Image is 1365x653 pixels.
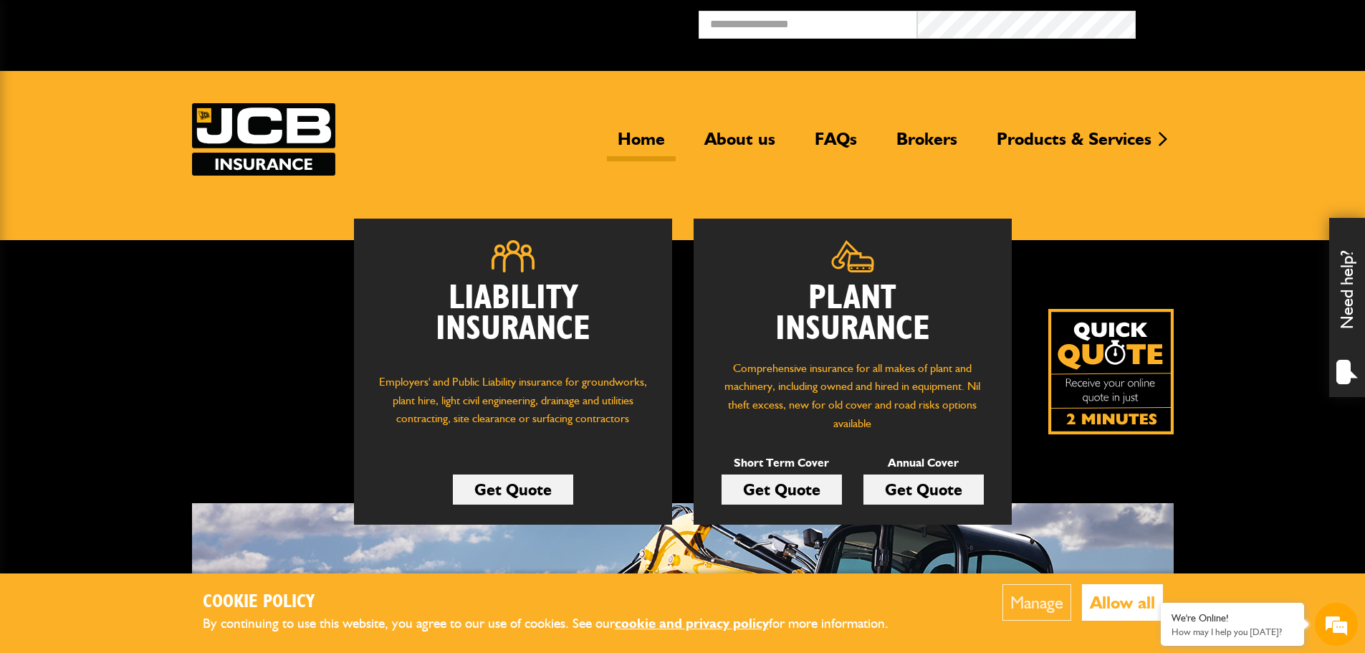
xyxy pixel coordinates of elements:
[607,128,676,161] a: Home
[722,454,842,472] p: Short Term Cover
[1048,309,1174,434] img: Quick Quote
[1082,584,1163,621] button: Allow all
[715,359,990,432] p: Comprehensive insurance for all makes of plant and machinery, including owned and hired in equipm...
[453,475,573,505] a: Get Quote
[715,283,990,345] h2: Plant Insurance
[375,373,651,442] p: Employers' and Public Liability insurance for groundworks, plant hire, light civil engineering, d...
[886,128,968,161] a: Brokers
[694,128,786,161] a: About us
[863,475,984,505] a: Get Quote
[1136,11,1354,33] button: Broker Login
[203,613,912,635] p: By continuing to use this website, you agree to our use of cookies. See our for more information.
[615,615,769,631] a: cookie and privacy policy
[1172,626,1293,637] p: How may I help you today?
[1172,612,1293,624] div: We're Online!
[192,103,335,176] a: JCB Insurance Services
[863,454,984,472] p: Annual Cover
[804,128,868,161] a: FAQs
[1329,218,1365,397] div: Need help?
[1002,584,1071,621] button: Manage
[1048,309,1174,434] a: Get your insurance quote isn just 2-minutes
[375,283,651,359] h2: Liability Insurance
[203,591,912,614] h2: Cookie Policy
[722,475,842,505] a: Get Quote
[986,128,1162,161] a: Products & Services
[192,103,335,176] img: JCB Insurance Services logo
